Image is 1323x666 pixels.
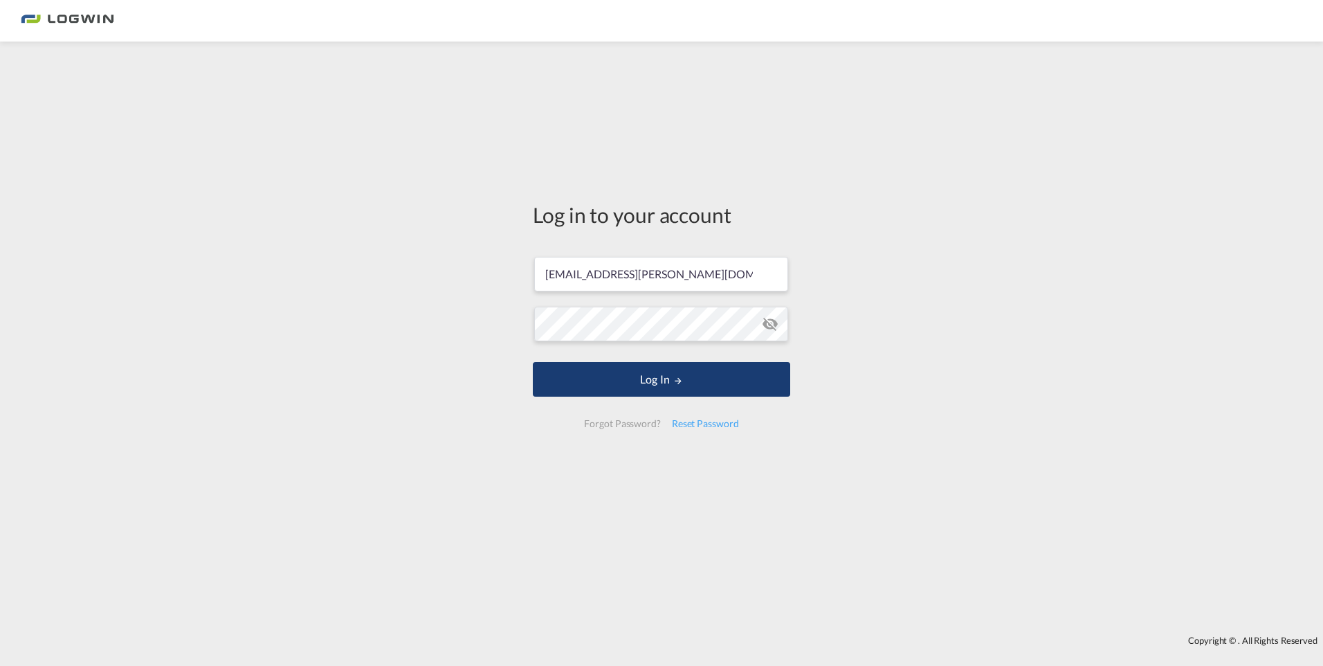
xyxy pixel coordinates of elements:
md-icon: icon-eye-off [762,316,778,332]
div: Log in to your account [533,200,790,229]
input: Enter email/phone number [534,257,788,291]
div: Forgot Password? [578,411,666,436]
div: Reset Password [666,411,745,436]
img: bc73a0e0d8c111efacd525e4c8ad7d32.png [21,6,114,37]
button: LOGIN [533,362,790,397]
